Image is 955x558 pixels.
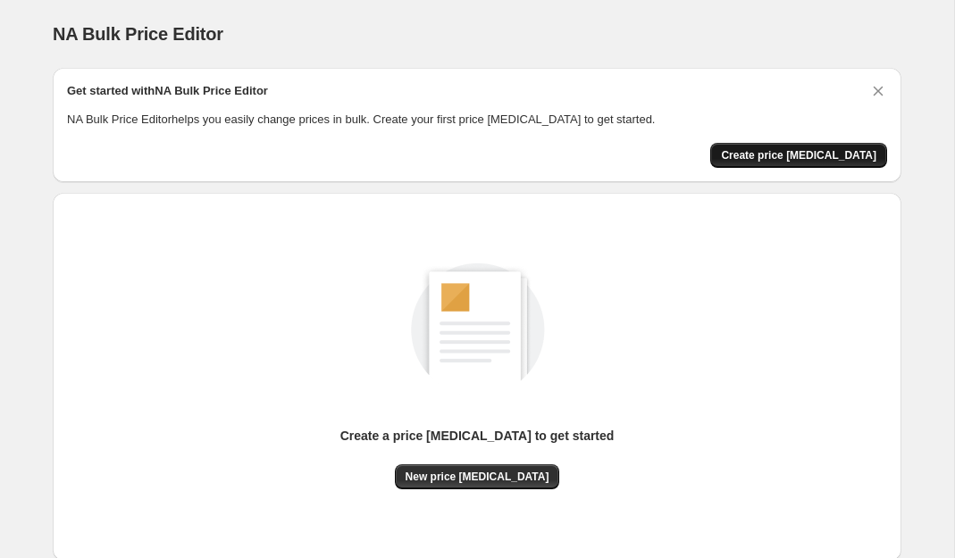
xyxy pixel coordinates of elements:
span: New price [MEDICAL_DATA] [406,470,549,484]
button: New price [MEDICAL_DATA] [395,464,560,489]
button: Dismiss card [869,82,887,100]
span: NA Bulk Price Editor [53,24,223,44]
span: Create price [MEDICAL_DATA] [721,148,876,162]
p: NA Bulk Price Editor helps you easily change prices in bulk. Create your first price [MEDICAL_DAT... [67,111,887,129]
h2: Get started with NA Bulk Price Editor [67,82,268,100]
button: Create price change job [710,143,887,168]
p: Create a price [MEDICAL_DATA] to get started [340,427,615,445]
